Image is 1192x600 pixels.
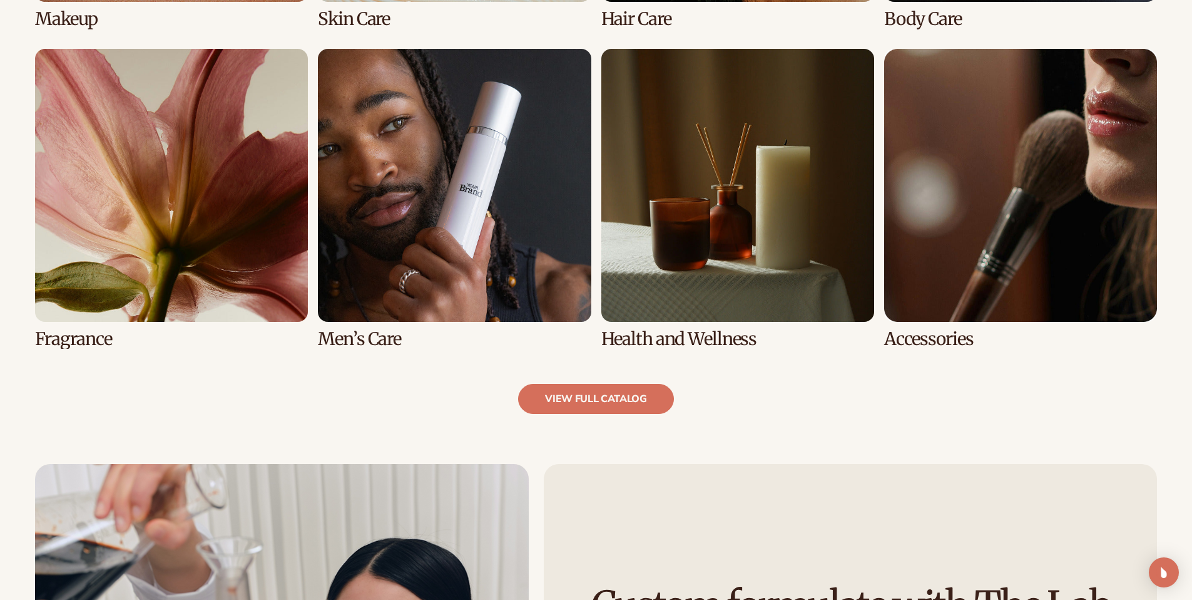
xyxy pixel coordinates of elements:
h3: Body Care [884,9,1157,29]
div: 6 / 8 [318,49,591,349]
h3: Makeup [35,9,308,29]
div: 5 / 8 [35,49,308,349]
h3: Hair Care [601,9,874,29]
a: view full catalog [518,384,674,414]
div: Open Intercom Messenger [1149,557,1179,587]
h3: Skin Care [318,9,591,29]
div: 8 / 8 [884,49,1157,349]
div: 7 / 8 [601,49,874,349]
